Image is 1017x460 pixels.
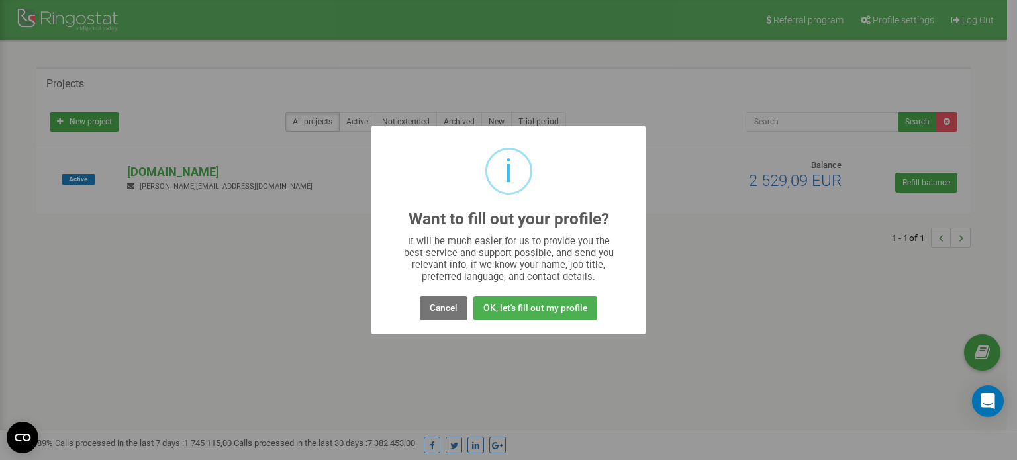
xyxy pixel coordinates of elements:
[972,385,1004,417] div: Open Intercom Messenger
[7,422,38,453] button: Open CMP widget
[473,296,597,320] button: OK, let's fill out my profile
[409,210,609,228] h2: Want to fill out your profile?
[420,296,467,320] button: Cancel
[505,150,512,193] div: i
[397,235,620,283] div: It will be much easier for us to provide you the best service and support possible, and send you ...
